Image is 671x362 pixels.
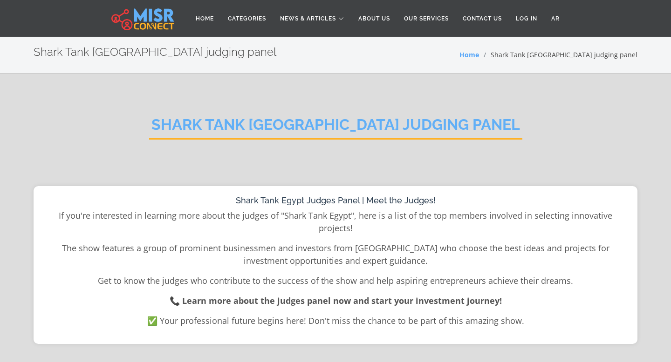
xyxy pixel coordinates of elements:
[509,10,544,27] a: Log in
[43,295,628,307] p: 📞 Learn more about the judges panel now and start your investment journey!
[479,50,637,60] li: Shark Tank [GEOGRAPHIC_DATA] judging panel
[43,209,628,235] p: If you're interested in learning more about the judges of "Shark Tank Egypt", here is a list of t...
[43,275,628,287] p: Get to know the judges who contribute to the success of the show and help aspiring entrepreneurs ...
[43,315,628,327] p: ✅ Your professional future begins here! Don't miss the chance to be part of this amazing show.
[221,10,273,27] a: Categories
[43,242,628,267] p: The show features a group of prominent businessmen and investors from [GEOGRAPHIC_DATA] who choos...
[43,195,628,206] h1: Shark Tank Egypt Judges Panel | Meet the Judges!
[273,10,351,27] a: News & Articles
[456,10,509,27] a: Contact Us
[34,46,276,59] h2: Shark Tank [GEOGRAPHIC_DATA] judging panel
[280,14,336,23] span: News & Articles
[351,10,397,27] a: About Us
[149,116,522,140] h2: Shark Tank [GEOGRAPHIC_DATA] judging panel
[544,10,567,27] a: AR
[111,7,174,30] img: main.misr_connect
[459,50,479,59] a: Home
[189,10,221,27] a: Home
[397,10,456,27] a: Our Services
